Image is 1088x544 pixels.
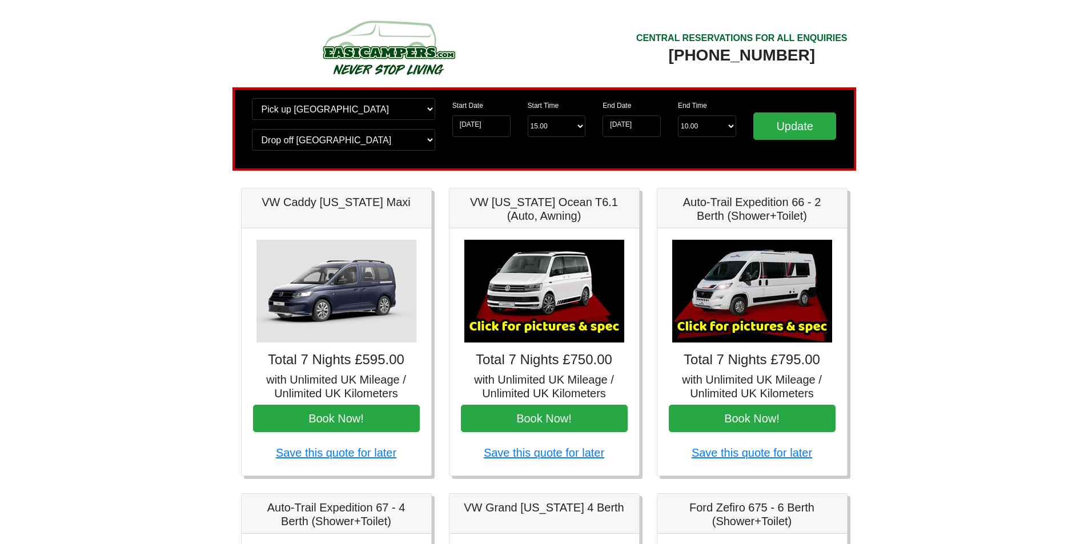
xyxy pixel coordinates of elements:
[253,501,420,528] h5: Auto-Trail Expedition 67 - 4 Berth (Shower+Toilet)
[461,373,628,400] h5: with Unlimited UK Mileage / Unlimited UK Kilometers
[464,240,624,342] img: VW California Ocean T6.1 (Auto, Awning)
[276,446,396,459] a: Save this quote for later
[669,501,836,528] h5: Ford Zefiro 675 - 6 Berth (Shower+Toilet)
[256,240,416,342] img: VW Caddy California Maxi
[280,16,497,79] img: campers-checkout-logo.png
[603,100,631,111] label: End Date
[452,115,511,137] input: Start Date
[461,195,628,223] h5: VW [US_STATE] Ocean T6.1 (Auto, Awning)
[528,100,559,111] label: Start Time
[678,100,707,111] label: End Time
[461,405,628,432] button: Book Now!
[253,373,420,400] h5: with Unlimited UK Mileage / Unlimited UK Kilometers
[636,31,848,45] div: CENTRAL RESERVATIONS FOR ALL ENQUIRIES
[636,45,848,66] div: [PHONE_NUMBER]
[461,352,628,368] h4: Total 7 Nights £750.00
[452,100,483,111] label: Start Date
[669,405,836,432] button: Book Now!
[672,240,832,342] img: Auto-Trail Expedition 66 - 2 Berth (Shower+Toilet)
[669,195,836,223] h5: Auto-Trail Expedition 66 - 2 Berth (Shower+Toilet)
[692,446,812,459] a: Save this quote for later
[603,115,661,137] input: Return Date
[669,352,836,368] h4: Total 7 Nights £795.00
[753,112,837,140] input: Update
[253,352,420,368] h4: Total 7 Nights £595.00
[461,501,628,514] h5: VW Grand [US_STATE] 4 Berth
[253,405,420,432] button: Book Now!
[253,195,420,209] h5: VW Caddy [US_STATE] Maxi
[669,373,836,400] h5: with Unlimited UK Mileage / Unlimited UK Kilometers
[484,446,604,459] a: Save this quote for later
